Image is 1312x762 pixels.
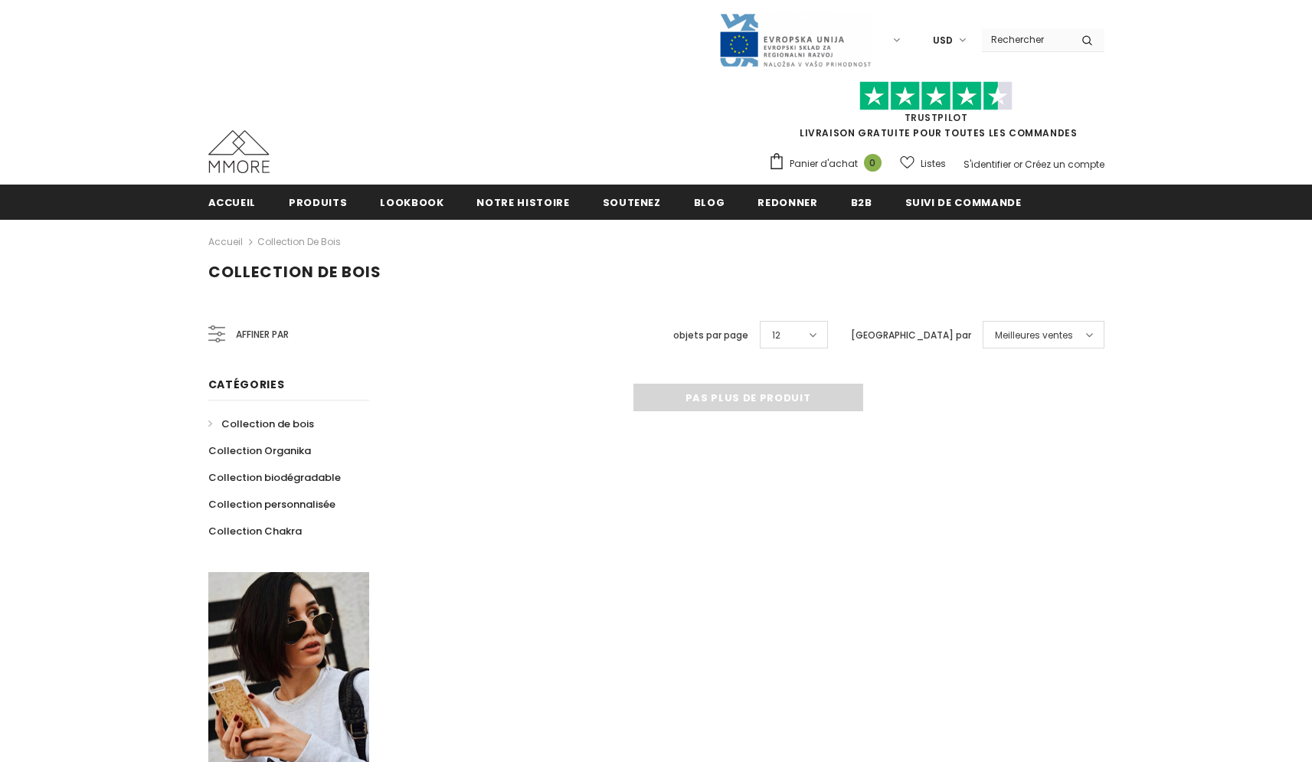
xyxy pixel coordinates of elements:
[380,195,443,210] span: Lookbook
[289,185,347,219] a: Produits
[380,185,443,219] a: Lookbook
[905,111,968,124] a: TrustPilot
[208,518,302,545] a: Collection Chakra
[851,185,872,219] a: B2B
[982,28,1070,51] input: Search Site
[236,326,289,343] span: Affiner par
[859,81,1013,111] img: Faites confiance aux étoiles pilotes
[673,328,748,343] label: objets par page
[257,235,341,248] a: Collection de bois
[208,437,311,464] a: Collection Organika
[208,443,311,458] span: Collection Organika
[694,195,725,210] span: Blog
[221,417,314,431] span: Collection de bois
[964,158,1011,171] a: S'identifier
[208,410,314,437] a: Collection de bois
[1025,158,1104,171] a: Créez un compte
[208,377,285,392] span: Catégories
[603,185,661,219] a: soutenez
[208,464,341,491] a: Collection biodégradable
[718,12,872,68] img: Javni Razpis
[208,497,335,512] span: Collection personnalisée
[476,185,569,219] a: Notre histoire
[772,328,780,343] span: 12
[208,130,270,173] img: Cas MMORE
[208,185,257,219] a: Accueil
[757,195,817,210] span: Redonner
[995,328,1073,343] span: Meilleures ventes
[208,470,341,485] span: Collection biodégradable
[1013,158,1022,171] span: or
[905,185,1022,219] a: Suivi de commande
[768,88,1104,139] span: LIVRAISON GRATUITE POUR TOUTES LES COMMANDES
[603,195,661,210] span: soutenez
[757,185,817,219] a: Redonner
[900,150,946,177] a: Listes
[208,491,335,518] a: Collection personnalisée
[208,195,257,210] span: Accueil
[790,156,858,172] span: Panier d'achat
[208,233,243,251] a: Accueil
[476,195,569,210] span: Notre histoire
[208,524,302,538] span: Collection Chakra
[289,195,347,210] span: Produits
[933,33,953,48] span: USD
[851,195,872,210] span: B2B
[921,156,946,172] span: Listes
[864,154,882,172] span: 0
[208,261,381,283] span: Collection de bois
[851,328,971,343] label: [GEOGRAPHIC_DATA] par
[768,152,889,175] a: Panier d'achat 0
[694,185,725,219] a: Blog
[905,195,1022,210] span: Suivi de commande
[718,33,872,46] a: Javni Razpis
